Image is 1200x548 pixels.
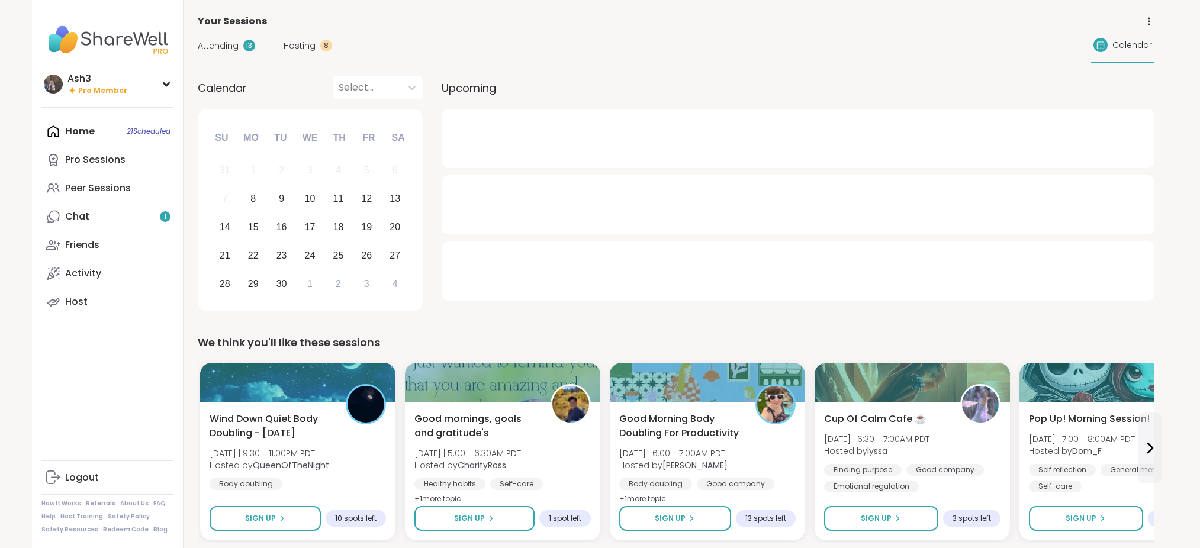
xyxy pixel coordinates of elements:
[41,202,173,231] a: Chat1
[297,243,323,268] div: Choose Wednesday, September 24th, 2025
[307,162,313,178] div: 3
[248,276,259,292] div: 29
[390,247,400,263] div: 27
[269,158,294,183] div: Not available Tuesday, September 2nd, 2025
[65,182,131,195] div: Peer Sessions
[284,40,316,52] span: Hosting
[1029,464,1096,476] div: Self reflection
[824,412,926,426] span: Cup Of Calm Cafe ☕️
[336,276,341,292] div: 2
[348,386,384,423] img: QueenOfTheNight
[824,506,938,531] button: Sign Up
[454,513,485,524] span: Sign Up
[240,243,266,268] div: Choose Monday, September 22nd, 2025
[41,512,56,521] a: Help
[333,247,344,263] div: 25
[354,158,379,183] div: Not available Friday, September 5th, 2025
[552,386,589,423] img: CharityRoss
[297,271,323,296] div: Choose Wednesday, October 1st, 2025
[326,125,352,151] div: Th
[279,191,284,207] div: 9
[414,447,521,459] span: [DATE] | 5:00 - 6:30AM PDT
[619,459,728,471] span: Hosted by
[361,219,372,235] div: 19
[326,271,351,296] div: Choose Thursday, October 2nd, 2025
[213,186,238,212] div: Not available Sunday, September 7th, 2025
[198,80,247,96] span: Calendar
[220,162,230,178] div: 31
[619,478,692,490] div: Body doubling
[361,247,372,263] div: 26
[276,219,287,235] div: 16
[326,186,351,212] div: Choose Thursday, September 11th, 2025
[208,125,234,151] div: Su
[390,219,400,235] div: 20
[390,191,400,207] div: 13
[248,219,259,235] div: 15
[361,191,372,207] div: 12
[65,153,126,166] div: Pro Sessions
[414,478,485,490] div: Healthy habits
[198,40,239,52] span: Attending
[164,212,166,222] span: 1
[198,14,267,28] span: Your Sessions
[824,433,929,445] span: [DATE] | 6:30 - 7:00AM PDT
[305,247,316,263] div: 24
[414,506,535,531] button: Sign Up
[333,219,344,235] div: 18
[238,125,264,151] div: Mo
[220,276,230,292] div: 28
[354,215,379,240] div: Choose Friday, September 19th, 2025
[240,215,266,240] div: Choose Monday, September 15th, 2025
[336,162,341,178] div: 4
[103,526,149,534] a: Redeem Code
[211,156,409,298] div: month 2025-09
[326,158,351,183] div: Not available Thursday, September 4th, 2025
[382,158,408,183] div: Not available Saturday, September 6th, 2025
[268,125,294,151] div: Tu
[393,276,398,292] div: 4
[250,162,256,178] div: 1
[861,513,892,524] span: Sign Up
[240,158,266,183] div: Not available Monday, September 1st, 2025
[41,463,173,492] a: Logout
[305,191,316,207] div: 10
[65,295,88,308] div: Host
[210,478,282,490] div: Body doubling
[326,215,351,240] div: Choose Thursday, September 18th, 2025
[86,499,115,508] a: Referrals
[1072,445,1102,457] b: Dom_F
[745,514,786,523] span: 13 spots left
[824,481,919,492] div: Emotional regulation
[41,499,81,508] a: How It Works
[414,412,538,440] span: Good mornings, goals and gratitude's
[276,276,287,292] div: 30
[757,386,794,423] img: Adrienne_QueenOfTheDawn
[67,72,127,85] div: Ash3
[953,514,991,523] span: 3 spots left
[245,513,276,524] span: Sign Up
[108,512,150,521] a: Safety Policy
[253,459,329,471] b: QueenOfTheNight
[279,162,284,178] div: 2
[1029,445,1135,457] span: Hosted by
[153,499,166,508] a: FAQ
[490,478,543,490] div: Self-care
[393,162,398,178] div: 6
[1112,39,1152,51] span: Calendar
[364,276,369,292] div: 3
[335,514,377,523] span: 10 spots left
[382,215,408,240] div: Choose Saturday, September 20th, 2025
[382,271,408,296] div: Choose Saturday, October 4th, 2025
[297,125,323,151] div: We
[619,412,742,440] span: Good Morning Body Doubling For Productivity
[60,512,103,521] a: Host Training
[41,146,173,174] a: Pro Sessions
[382,186,408,212] div: Choose Saturday, September 13th, 2025
[240,271,266,296] div: Choose Monday, September 29th, 2025
[220,219,230,235] div: 14
[198,334,1154,351] div: We think you'll like these sessions
[213,215,238,240] div: Choose Sunday, September 14th, 2025
[213,243,238,268] div: Choose Sunday, September 21st, 2025
[385,125,411,151] div: Sa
